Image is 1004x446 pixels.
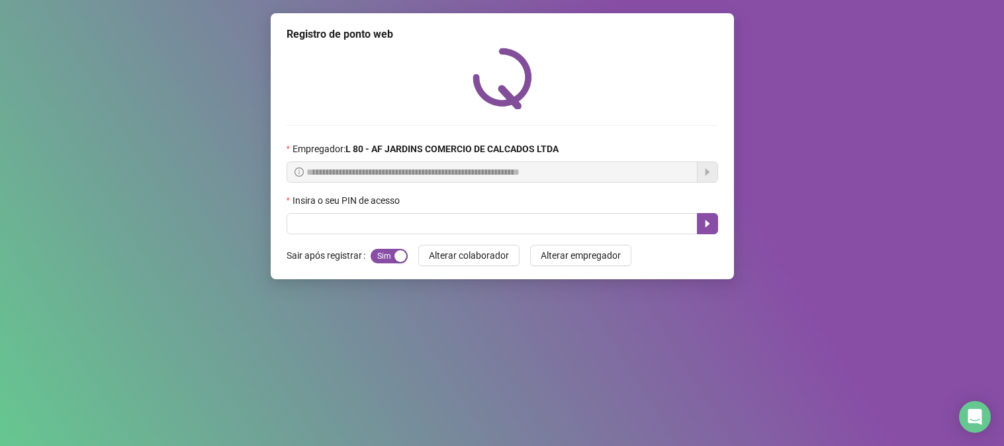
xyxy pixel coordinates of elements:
div: Registro de ponto web [287,26,718,42]
strong: L 80 - AF JARDINS COMERCIO DE CALCADOS LTDA [345,144,559,154]
label: Sair após registrar [287,245,371,266]
span: Empregador : [293,142,559,156]
span: caret-right [702,218,713,229]
span: info-circle [295,167,304,177]
label: Insira o seu PIN de acesso [287,193,408,208]
span: Alterar colaborador [429,248,509,263]
button: Alterar colaborador [418,245,520,266]
button: Alterar empregador [530,245,631,266]
img: QRPoint [473,48,532,109]
div: Open Intercom Messenger [959,401,991,433]
span: Alterar empregador [541,248,621,263]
